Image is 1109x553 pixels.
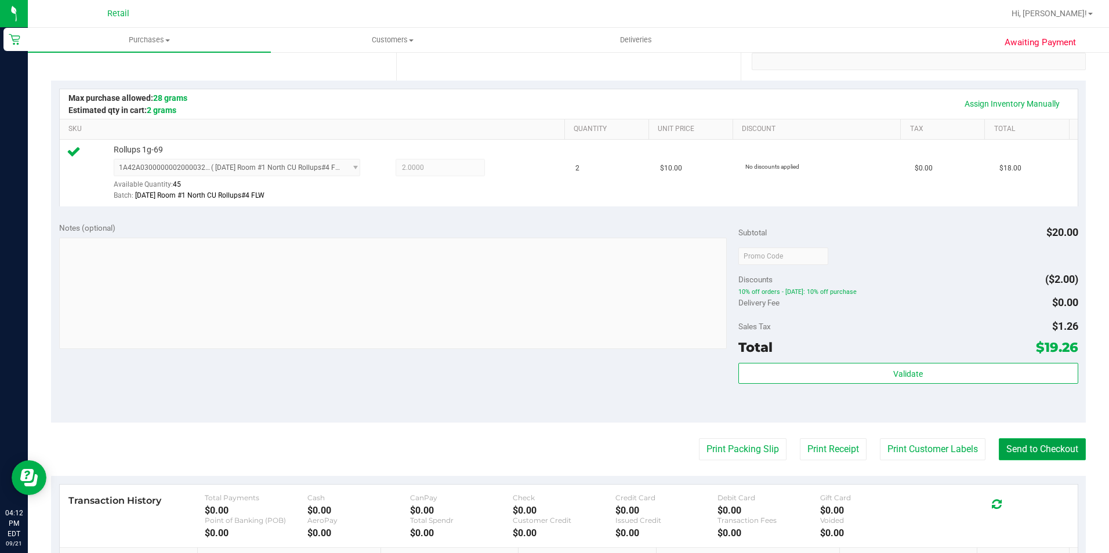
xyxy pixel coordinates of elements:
div: Customer Credit [513,516,615,525]
button: Print Receipt [800,438,867,460]
div: $0.00 [410,505,513,516]
a: Customers [271,28,514,52]
div: Check [513,493,615,502]
span: $0.00 [1052,296,1078,308]
span: Batch: [114,191,133,199]
span: Max purchase allowed: [68,93,187,103]
span: Discounts [738,269,773,290]
span: [DATE] Room #1 North CU Rollups#4 FLW [135,191,264,199]
div: Total Payments [205,493,307,502]
p: 04:12 PM EDT [5,508,23,539]
span: Awaiting Payment [1005,36,1076,49]
button: Print Customer Labels [880,438,985,460]
div: $0.00 [717,505,820,516]
div: CanPay [410,493,513,502]
div: $0.00 [307,527,410,539]
a: Unit Price [658,125,728,134]
span: Purchases [28,35,271,45]
div: Transaction Fees [717,516,820,525]
div: Debit Card [717,493,820,502]
div: Voided [820,516,923,525]
div: Cash [307,493,410,502]
span: $10.00 [660,163,682,174]
span: ($2.00) [1045,273,1078,285]
div: $0.00 [820,505,923,516]
span: No discounts applied [745,163,799,170]
div: $0.00 [307,505,410,516]
span: Sales Tax [738,322,771,331]
div: $0.00 [513,505,615,516]
button: Print Packing Slip [699,438,787,460]
inline-svg: Retail [9,34,20,45]
div: $0.00 [717,527,820,539]
div: $0.00 [820,527,923,539]
span: $0.00 [915,163,933,174]
span: 10% off orders - [DATE]: 10% off purchase [738,288,1078,296]
span: 2 grams [147,105,176,115]
a: SKU [68,125,560,134]
a: Total [994,125,1064,134]
div: Available Quantity: [114,176,374,199]
span: $18.00 [999,163,1021,174]
div: AeroPay [307,516,410,525]
a: Quantity [574,125,644,134]
span: Validate [893,369,923,379]
span: Notes (optional) [59,223,115,232]
span: 2 [575,163,579,174]
div: $0.00 [513,527,615,539]
span: Estimated qty in cart: [68,105,176,115]
a: Purchases [28,28,271,52]
div: $0.00 [205,505,307,516]
span: 45 [173,180,181,188]
div: $0.00 [615,527,718,539]
div: $0.00 [615,505,718,516]
a: Assign Inventory Manually [957,94,1067,114]
span: Rollups 1g-69 [114,144,163,155]
a: Discount [742,125,896,134]
div: $0.00 [205,527,307,539]
span: $1.26 [1052,320,1078,332]
span: $19.26 [1036,339,1078,355]
span: Customers [271,35,513,45]
span: Retail [107,9,129,19]
p: 09/21 [5,539,23,548]
div: Point of Banking (POB) [205,516,307,525]
input: Promo Code [738,248,828,265]
div: Total Spendr [410,516,513,525]
div: Gift Card [820,493,923,502]
span: Deliveries [604,35,668,45]
span: Total [738,339,773,355]
a: Tax [910,125,980,134]
button: Send to Checkout [999,438,1086,460]
iframe: Resource center [12,460,46,495]
span: Delivery Fee [738,298,780,307]
a: Deliveries [514,28,758,52]
div: Issued Credit [615,516,718,525]
div: $0.00 [410,527,513,539]
button: Validate [738,363,1078,384]
div: Credit Card [615,493,718,502]
span: Hi, [PERSON_NAME]! [1012,9,1087,18]
span: 28 grams [153,93,187,103]
span: Subtotal [738,228,767,237]
span: $20.00 [1046,226,1078,238]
